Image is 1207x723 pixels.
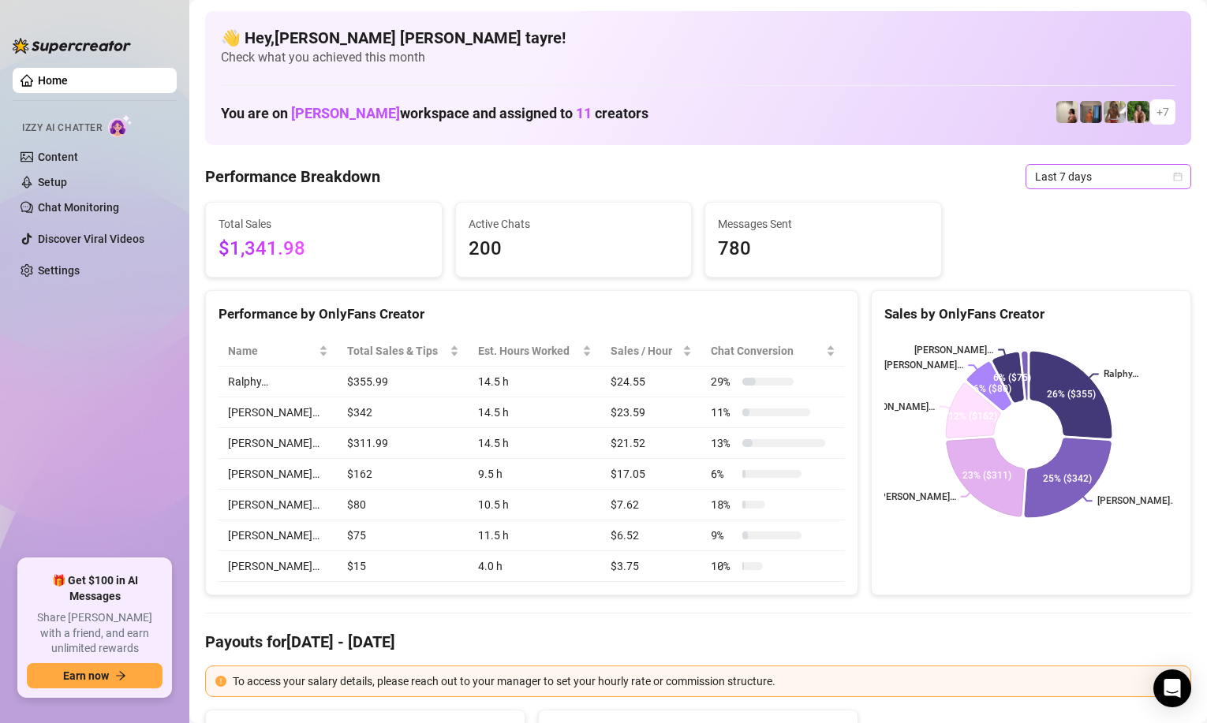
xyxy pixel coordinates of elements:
span: [PERSON_NAME] [291,105,400,121]
td: $162 [338,459,469,490]
td: $342 [338,397,469,428]
span: Check what you achieved this month [221,49,1175,66]
td: 4.0 h [469,551,601,582]
text: [PERSON_NAME]… [884,360,963,371]
td: $17.05 [601,459,701,490]
span: Izzy AI Chatter [22,121,102,136]
span: exclamation-circle [215,676,226,687]
a: Setup [38,176,67,188]
span: Messages Sent [718,215,929,233]
a: Chat Monitoring [38,201,119,214]
th: Name [219,336,338,367]
a: Discover Viral Videos [38,233,144,245]
text: [PERSON_NAME]… [856,401,935,412]
td: $6.52 [601,520,701,551]
td: $24.55 [601,367,701,397]
td: $355.99 [338,367,469,397]
td: 10.5 h [469,490,601,520]
th: Sales / Hour [601,336,701,367]
div: Est. Hours Worked [478,342,579,360]
div: Sales by OnlyFans Creator [884,304,1178,325]
span: 9 % [711,527,736,544]
span: Earn now [63,669,109,682]
a: Content [38,151,78,163]
div: To access your salary details, please reach out to your manager to set your hourly rate or commis... [233,673,1181,690]
td: 14.5 h [469,397,601,428]
td: 14.5 h [469,428,601,459]
span: Total Sales [219,215,429,233]
span: Sales / Hour [611,342,679,360]
span: + 7 [1157,103,1169,121]
span: arrow-right [115,670,126,681]
td: $311.99 [338,428,469,459]
td: 11.5 h [469,520,601,551]
text: Ralphy… [1104,369,1138,380]
span: Chat Conversion [711,342,823,360]
img: Ralphy [1056,101,1078,123]
a: Settings [38,264,80,277]
td: $23.59 [601,397,701,428]
text: [PERSON_NAME]… [914,345,993,356]
td: $15 [338,551,469,582]
td: [PERSON_NAME]… [219,397,338,428]
h4: Payouts for [DATE] - [DATE] [205,631,1191,653]
td: Ralphy… [219,367,338,397]
span: Name [228,342,316,360]
th: Total Sales & Tips [338,336,469,367]
span: 6 % [711,465,736,483]
td: [PERSON_NAME]… [219,490,338,520]
h4: Performance Breakdown [205,166,380,188]
div: Performance by OnlyFans Creator [219,304,845,325]
span: calendar [1173,172,1183,181]
td: $7.62 [601,490,701,520]
span: 29 % [711,373,736,390]
span: 18 % [711,496,736,513]
span: 200 [469,234,679,264]
img: logo-BBDzfeDw.svg [13,38,131,54]
img: Wayne [1080,101,1102,123]
th: Chat Conversion [701,336,845,367]
td: $80 [338,490,469,520]
span: 🎁 Get $100 in AI Messages [27,573,163,604]
td: [PERSON_NAME]… [219,459,338,490]
span: 13 % [711,434,736,452]
span: $1,341.98 [219,234,429,264]
td: $75 [338,520,469,551]
img: Nathaniel [1104,101,1126,123]
img: Nathaniel [1127,101,1149,123]
h1: You are on workspace and assigned to creators [221,105,648,122]
span: Last 7 days [1035,165,1182,188]
td: 9.5 h [469,459,601,490]
td: $21.52 [601,428,701,459]
td: [PERSON_NAME]… [219,428,338,459]
span: 10 % [711,557,736,575]
td: $3.75 [601,551,701,582]
img: AI Chatter [108,114,133,137]
td: 14.5 h [469,367,601,397]
span: 11 [576,105,592,121]
button: Earn nowarrow-right [27,663,163,688]
td: [PERSON_NAME]… [219,520,338,551]
h4: 👋 Hey, [PERSON_NAME] [PERSON_NAME] tayre ! [221,27,1175,49]
span: 780 [718,234,929,264]
text: [PERSON_NAME]… [877,491,956,502]
span: 11 % [711,404,736,421]
a: Home [38,74,68,87]
text: [PERSON_NAME]… [1097,496,1176,507]
td: [PERSON_NAME]… [219,551,338,582]
span: Share [PERSON_NAME] with a friend, and earn unlimited rewards [27,610,163,657]
span: Active Chats [469,215,679,233]
span: Total Sales & Tips [347,342,447,360]
div: Open Intercom Messenger [1153,669,1191,707]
